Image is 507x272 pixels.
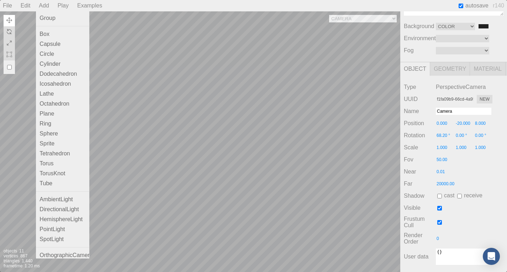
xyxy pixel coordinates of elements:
img: Scale (R) [6,40,12,46]
span: Name [404,108,436,114]
span: Geometry [430,62,470,76]
div: Open Intercom Messenger [483,248,500,265]
span: cast [444,192,454,199]
div: Box [36,29,89,39]
div: Tetrahedron [36,149,89,159]
div: HemisphereLight [36,214,89,224]
span: Shadow [404,193,436,199]
div: PointLight [36,224,89,234]
span: Near [404,169,436,175]
div: Dodecahedron [36,69,89,79]
div: Circle [36,49,89,59]
span: Rotation [404,132,436,139]
div: Sprite [36,139,89,149]
div: Icosahedron [36,79,89,89]
img: Toggle Multiple Selection (M) [6,52,12,57]
div: SpotLight [36,234,89,244]
div: Tube [36,178,89,188]
span: autosave [465,2,488,9]
img: Translate (W) [6,17,12,23]
span: User data [404,254,436,260]
span: Frustum Cull [404,216,436,229]
div: Ring [36,119,89,129]
img: Rotate (E) [6,29,12,34]
span: UUID [404,96,436,102]
span: Environment [404,35,436,42]
div: Lathe [36,89,89,99]
div: Group [36,13,89,23]
button: New [477,95,492,103]
span: Far [404,181,436,187]
span: Background [404,23,436,30]
div: Capsule [36,39,89,49]
span: Material [470,62,506,76]
div: DirectionalLight [36,204,89,214]
span: Position [404,120,436,127]
div: OrthographicCamera [36,250,89,260]
div: Sphere [36,129,89,139]
div: Torus [36,159,89,169]
span: PerspectiveCamera [436,84,486,90]
span: Fog [404,47,436,54]
span: Object [400,62,430,76]
div: TorusKnot [36,169,89,178]
div: Plane [36,109,89,119]
div: AmbientLight [36,194,89,204]
input: Local [7,62,12,73]
span: Type [404,84,436,90]
span: Visible [404,205,436,211]
div: Cylinder [36,59,89,69]
span: Render Order [404,232,436,245]
div: Octahedron [36,99,89,109]
span: Fov [404,156,436,163]
span: Scale [404,144,436,151]
span: receive [464,192,482,199]
span: Support [15,5,41,11]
